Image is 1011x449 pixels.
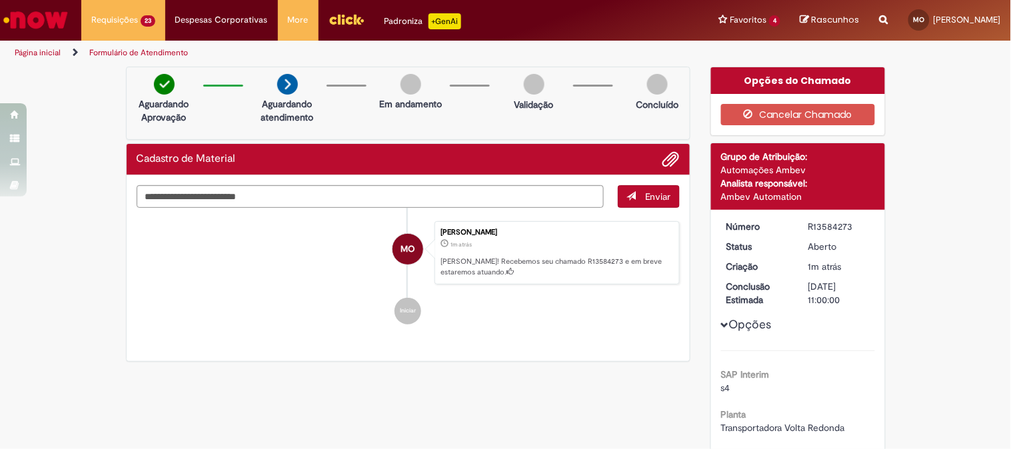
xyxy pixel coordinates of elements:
img: img-circle-grey.png [401,74,421,95]
a: Página inicial [15,47,61,58]
ul: Histórico de tíquete [137,208,680,338]
div: Aberto [808,240,870,253]
dt: Conclusão Estimada [716,280,798,306]
div: Automações Ambev [721,163,875,177]
img: ServiceNow [1,7,70,33]
span: 1m atrás [451,240,472,248]
div: Analista responsável: [721,177,875,190]
img: click_logo_yellow_360x200.png [329,9,365,29]
span: More [288,13,309,27]
dt: Status [716,240,798,253]
span: MO [914,15,925,24]
a: Rascunhos [800,14,860,27]
li: Maiara Cristina Do Nascimento Romao De Oliveira [137,221,680,285]
div: [DATE] 11:00:00 [808,280,870,306]
button: Adicionar anexos [662,151,680,168]
time: 01/10/2025 08:56:00 [451,240,472,248]
p: Aguardando atendimento [255,97,320,124]
div: Opções do Chamado [711,67,885,94]
img: img-circle-grey.png [647,74,668,95]
p: Concluído [636,98,678,111]
div: Grupo de Atribuição: [721,150,875,163]
img: check-circle-green.png [154,74,175,95]
span: Enviar [645,191,671,203]
span: [PERSON_NAME] [934,14,1001,25]
div: Ambev Automation [721,190,875,203]
button: Cancelar Chamado [721,104,875,125]
textarea: Digite sua mensagem aqui... [137,185,604,208]
span: 1m atrás [808,260,842,272]
p: Validação [514,98,554,111]
img: img-circle-grey.png [524,74,544,95]
span: 4 [769,15,780,27]
p: Em andamento [379,97,442,111]
dt: Criação [716,260,798,273]
p: [PERSON_NAME]! Recebemos seu chamado R13584273 e em breve estaremos atuando. [441,256,672,277]
span: Despesas Corporativas [175,13,268,27]
div: [PERSON_NAME] [441,228,672,236]
ul: Trilhas de página [10,41,664,65]
b: Planta [721,408,746,420]
div: R13584273 [808,220,870,233]
span: MO [401,233,415,265]
span: Rascunhos [812,13,860,26]
span: Requisições [91,13,138,27]
span: 23 [141,15,155,27]
span: s4 [721,382,730,394]
h2: Cadastro de Material Histórico de tíquete [137,153,236,165]
p: +GenAi [429,13,461,29]
time: 01/10/2025 08:56:00 [808,260,842,272]
div: 01/10/2025 08:56:00 [808,260,870,273]
dt: Número [716,220,798,233]
a: Formulário de Atendimento [89,47,188,58]
span: Favoritos [730,13,766,27]
b: SAP Interim [721,368,770,380]
div: Padroniza [385,13,461,29]
img: arrow-next.png [277,74,298,95]
span: Transportadora Volta Redonda [721,422,845,434]
button: Enviar [618,185,680,208]
p: Aguardando Aprovação [132,97,197,124]
div: Maiara Cristina Do Nascimento Romao De Oliveira [393,234,423,264]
